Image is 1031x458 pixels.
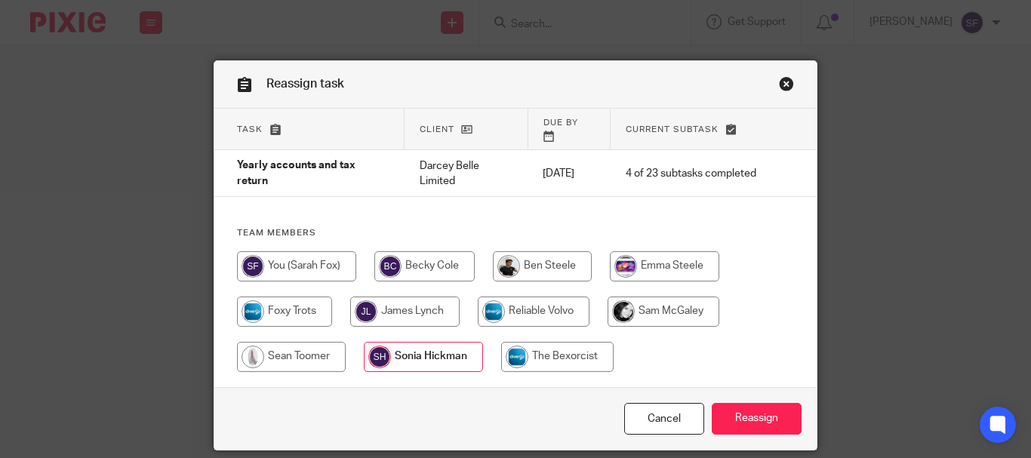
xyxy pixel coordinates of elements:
[611,150,771,197] td: 4 of 23 subtasks completed
[237,161,355,187] span: Yearly accounts and tax return
[626,125,719,134] span: Current subtask
[543,166,596,181] p: [DATE]
[237,227,794,239] h4: Team members
[779,76,794,97] a: Close this dialog window
[712,403,802,435] input: Reassign
[624,403,704,435] a: Close this dialog window
[420,158,513,189] p: Darcey Belle Limited
[266,78,344,90] span: Reassign task
[543,118,578,127] span: Due by
[237,125,263,134] span: Task
[420,125,454,134] span: Client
